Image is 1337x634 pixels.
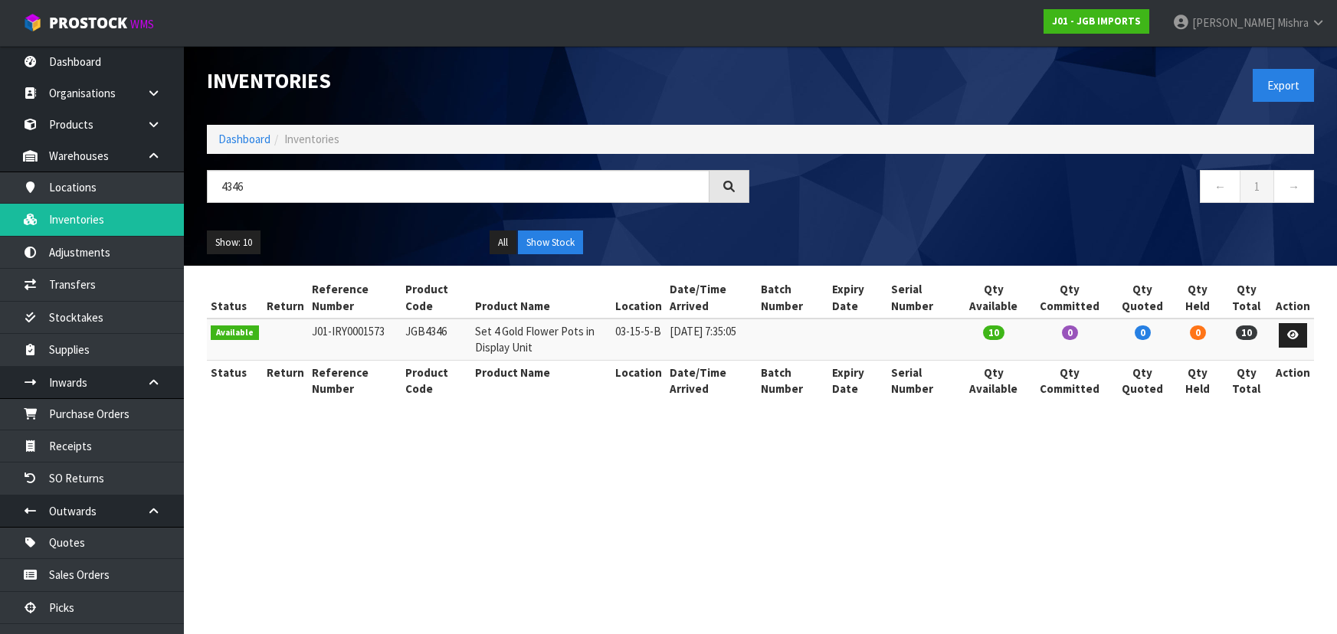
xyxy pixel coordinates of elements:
th: Product Name [471,360,611,400]
td: JGB4346 [401,319,472,360]
th: Location [611,277,666,319]
th: Qty Total [1221,360,1272,400]
th: Qty Available [959,277,1029,319]
span: 0 [1190,325,1206,340]
th: Action [1272,360,1314,400]
a: ← [1200,170,1240,203]
th: Status [207,277,263,319]
h1: Inventories [207,69,749,92]
span: Mishra [1277,15,1309,30]
th: Expiry Date [828,277,886,319]
button: Show Stock [518,230,583,255]
th: Date/Time Arrived [666,277,757,319]
button: All [490,230,516,255]
th: Serial Number [887,360,959,400]
th: Qty Available [959,360,1029,400]
th: Expiry Date [828,360,886,400]
th: Qty Total [1221,277,1272,319]
th: Product Name [471,277,611,319]
a: → [1273,170,1314,203]
a: Dashboard [218,132,270,146]
button: Show: 10 [207,230,261,255]
small: WMS [130,17,154,31]
span: 0 [1062,325,1078,340]
th: Qty Quoted [1111,277,1175,319]
th: Reference Number [308,277,401,319]
td: 03-15-5-B [611,319,666,360]
nav: Page navigation [772,170,1315,208]
th: Serial Number [887,277,959,319]
span: Available [211,325,259,341]
th: Qty Quoted [1111,360,1175,400]
span: 10 [1236,325,1257,340]
a: 1 [1240,170,1274,203]
span: [PERSON_NAME] [1192,15,1275,30]
th: Action [1272,277,1314,319]
th: Date/Time Arrived [666,360,757,400]
span: Inventories [284,132,339,146]
th: Qty Committed [1029,277,1111,319]
td: Set 4 Gold Flower Pots in Display Unit [471,319,611,360]
a: J01 - JGB IMPORTS [1044,9,1149,34]
th: Status [207,360,263,400]
th: Qty Held [1175,360,1221,400]
strong: J01 - JGB IMPORTS [1052,15,1141,28]
th: Batch Number [757,360,828,400]
button: Export [1253,69,1314,102]
th: Qty Committed [1029,360,1111,400]
span: 10 [983,325,1004,340]
th: Batch Number [757,277,828,319]
td: [DATE] 7:35:05 [666,319,757,360]
th: Product Code [401,277,472,319]
th: Return [263,277,308,319]
th: Product Code [401,360,472,400]
th: Reference Number [308,360,401,400]
th: Qty Held [1175,277,1221,319]
th: Location [611,360,666,400]
td: J01-IRY0001573 [308,319,401,360]
span: ProStock [49,13,127,33]
input: Search inventories [207,170,709,203]
span: 0 [1135,325,1151,340]
img: cube-alt.png [23,13,42,32]
th: Return [263,360,308,400]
